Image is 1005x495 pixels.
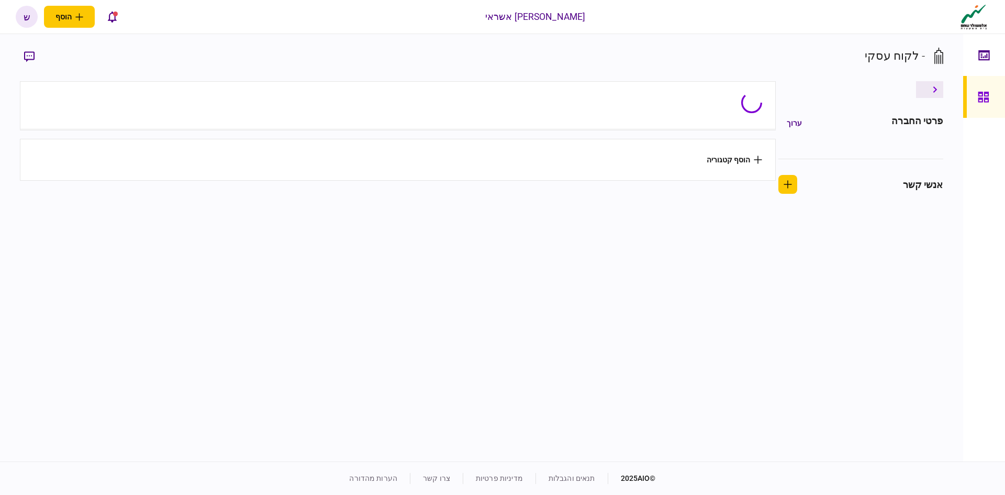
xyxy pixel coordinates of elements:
a: תנאים והגבלות [549,474,595,482]
a: מדיניות פרטיות [476,474,523,482]
div: פרטי החברה [891,114,943,133]
button: פתח רשימת התראות [101,6,123,28]
div: - לקוח עסקי [865,47,925,64]
button: הוסף קטגוריה [707,156,762,164]
div: [PERSON_NAME] אשראי [485,10,586,24]
a: הערות מהדורה [349,474,397,482]
button: ש [16,6,38,28]
button: ערוך [778,114,810,133]
a: צרו קשר [423,474,450,482]
img: client company logo [958,4,989,30]
button: פתח תפריט להוספת לקוח [44,6,95,28]
div: © 2025 AIO [608,473,656,484]
div: אנשי קשר [903,178,943,192]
